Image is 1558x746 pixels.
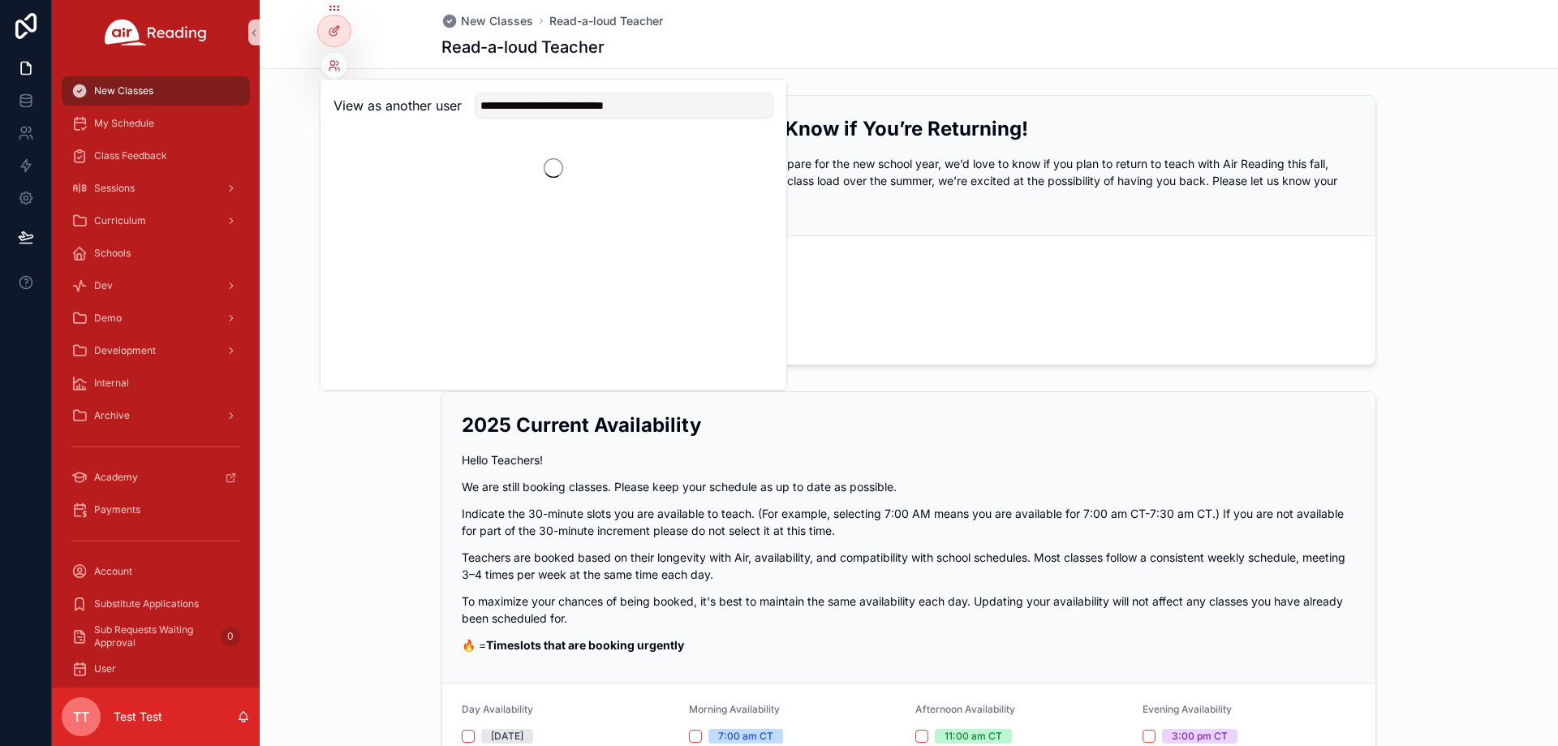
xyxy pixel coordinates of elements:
[62,589,250,619] a: Substitute Applications
[462,115,1356,142] h2: Fall 2025 Teaching Plans – Let Us Know if You’re Returning!
[62,401,250,430] a: Archive
[62,271,250,300] a: Dev
[62,206,250,235] a: Curriculum
[462,505,1356,539] p: Indicate the 30-minute slots you are available to teach. (For example, selecting 7:00 AM means yo...
[549,13,663,29] a: Read-a-loud Teacher
[94,247,131,260] span: Schools
[105,19,207,45] img: App logo
[441,13,533,29] a: New Classes
[1172,729,1228,744] div: 3:00 pm CT
[62,304,250,333] a: Demo
[52,65,260,688] div: scrollable content
[94,409,130,422] span: Archive
[94,662,116,675] span: User
[441,36,605,58] h1: Read-a-loud Teacher
[94,214,146,227] span: Curriculum
[94,312,122,325] span: Demo
[62,141,250,170] a: Class Feedback
[1143,703,1232,715] span: Evening Availability
[462,593,1356,627] p: To maximize your chances of being booked, it's best to maintain the same availability each day. U...
[718,729,773,744] div: 7:00 am CT
[62,463,250,492] a: Academy
[73,707,89,727] span: TT
[462,636,1356,653] p: 🔥 =
[94,471,138,484] span: Academy
[689,703,780,715] span: Morning Availability
[94,503,140,516] span: Payments
[62,109,250,138] a: My Schedule
[94,377,129,390] span: Internal
[94,117,154,130] span: My Schedule
[94,565,132,578] span: Account
[221,627,240,646] div: 0
[62,495,250,524] a: Payments
[62,557,250,586] a: Account
[62,336,250,365] a: Development
[62,174,250,203] a: Sessions
[462,478,1356,495] p: We are still booking classes. Please keep your schedule as up to date as possible.
[486,638,684,652] strong: Timeslots that are booking urgently
[491,729,523,744] div: [DATE]
[94,84,153,97] span: New Classes
[62,622,250,651] a: Sub Requests Waiting Approval0
[94,182,135,195] span: Sessions
[62,369,250,398] a: Internal
[462,703,533,715] span: Day Availability
[94,344,156,357] span: Development
[114,709,162,725] p: Test Test
[462,155,1356,206] p: We hope you had a restful and refreshing summer! As we prepare for the new school year, we’d love...
[945,729,1002,744] div: 11:00 am CT
[62,654,250,683] a: User
[94,149,167,162] span: Class Feedback
[462,549,1356,583] p: Teachers are booked based on their longevity with Air, availability, and compatibility with schoo...
[915,703,1015,715] span: Afternoon Availability
[462,451,1356,468] p: Hello Teachers!
[461,13,533,29] span: New Classes
[462,412,1356,438] h2: 2025 Current Availability
[94,597,199,610] span: Substitute Applications
[62,76,250,106] a: New Classes
[94,623,214,649] span: Sub Requests Waiting Approval
[94,279,113,292] span: Dev
[334,96,462,115] h2: View as another user
[62,239,250,268] a: Schools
